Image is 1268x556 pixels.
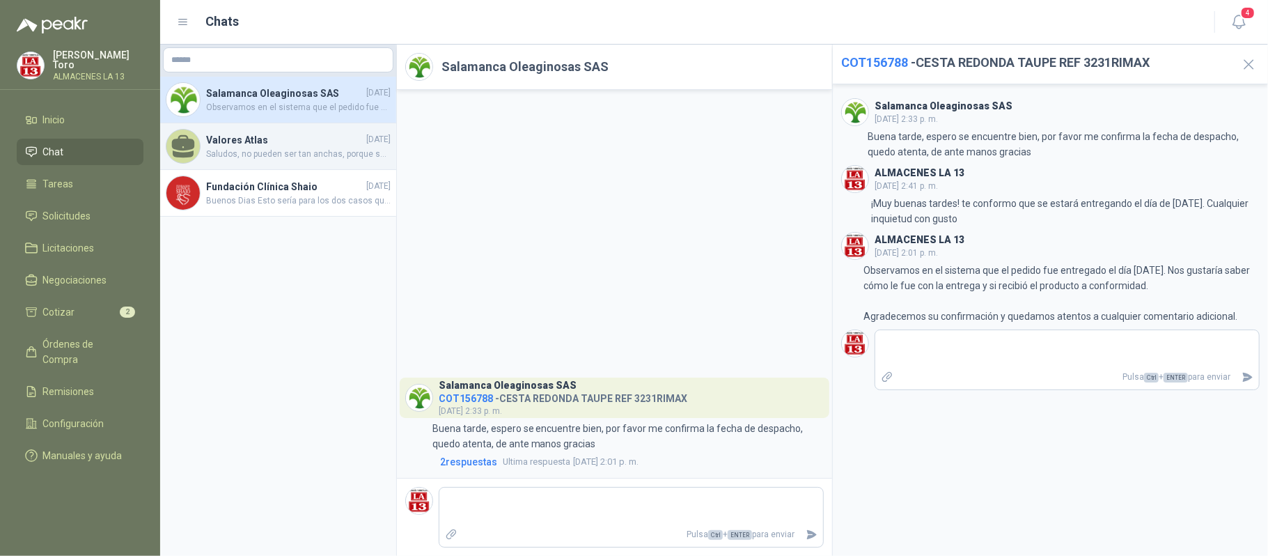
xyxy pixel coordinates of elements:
span: Manuales y ayuda [43,448,123,463]
img: Logo peakr [17,17,88,33]
span: Ultima respuesta [503,455,570,469]
h2: Salamanca Oleaginosas SAS [441,57,609,77]
img: Company Logo [17,52,44,79]
h2: - CESTA REDONDA TAUPE REF 3231RIMAX [841,53,1229,72]
h3: Salamanca Oleaginosas SAS [439,382,577,389]
span: 4 [1240,6,1255,20]
a: Órdenes de Compra [17,331,143,373]
span: Saludos, no pueden ser tan anchas, porque son para unos estantes. ¿Puedes enviarme otras? [206,148,391,161]
a: Manuales y ayuda [17,442,143,469]
img: Company Logo [842,99,868,125]
img: Company Logo [406,488,432,514]
span: COT156788 [439,393,493,404]
a: Chat [17,139,143,165]
span: [DATE] 2:41 p. m. [875,181,938,191]
span: Chat [43,144,64,160]
span: Cotizar [43,304,75,320]
span: COT156788 [841,55,908,70]
span: Configuración [43,416,104,431]
p: [PERSON_NAME] Toro [53,50,143,70]
h1: Chats [206,12,240,31]
a: 2respuestasUltima respuesta[DATE] 2:01 p. m. [437,454,824,470]
img: Company Logo [166,83,200,116]
span: [DATE] 2:33 p. m. [439,406,502,416]
h3: Salamanca Oleaginosas SAS [875,102,1012,110]
a: Solicitudes [17,203,143,229]
a: Configuración [17,410,143,437]
span: Observamos en el sistema que el pedido fue entregado el día [DATE]. Nos gustaría saber cómo le fu... [206,101,391,114]
img: Company Logo [406,54,432,80]
img: Company Logo [166,176,200,210]
button: Enviar [1236,365,1259,389]
span: Órdenes de Compra [43,337,130,367]
img: Company Logo [842,166,868,192]
p: Buena tarde, espero se encuentre bien, por favor me confirma la fecha de despacho, quedo atenta, ... [868,129,1260,160]
button: Enviar [800,523,823,547]
span: [DATE] [366,180,391,193]
span: [DATE] [366,133,391,146]
span: [DATE] 2:01 p. m. [875,248,938,258]
span: Ctrl [708,530,723,540]
a: Tareas [17,171,143,197]
h3: ALMACENES LA 13 [875,236,964,244]
button: 4 [1226,10,1251,35]
img: Company Logo [406,385,432,411]
a: Remisiones [17,378,143,405]
img: Company Logo [842,330,868,357]
span: ENTER [728,530,752,540]
p: Pulsa + para enviar [463,523,801,547]
p: ¡Muy buenas tardes! te conformo que se estará entregando el día de [DATE]. Cualquier inquietud co... [871,196,1260,226]
a: Company LogoFundación Clínica Shaio[DATE]Buenos Dias Esto sería para los dos casos que tenemos de... [160,170,396,217]
span: 2 [120,307,135,318]
p: Pulsa + para enviar [899,365,1237,389]
a: Company LogoSalamanca Oleaginosas SAS[DATE]Observamos en el sistema que el pedido fue entregado e... [160,77,396,123]
p: Buena tarde, espero se encuentre bien, por favor me confirma la fecha de despacho, quedo atenta, ... [432,421,824,451]
span: ENTER [1164,373,1188,383]
a: Cotizar2 [17,299,143,325]
span: [DATE] 2:01 p. m. [503,455,639,469]
h3: ALMACENES LA 13 [875,169,964,177]
h4: Fundación Clínica Shaio [206,179,363,194]
span: Inicio [43,112,65,128]
span: [DATE] [366,86,391,100]
span: 2 respuesta s [440,454,497,470]
span: Licitaciones [43,240,95,256]
span: Ctrl [1144,373,1159,383]
a: Negociaciones [17,267,143,293]
span: Buenos Dias Esto sería para los dos casos que tenemos de las cajas, se realizaran cambios de las ... [206,194,391,208]
h4: Salamanca Oleaginosas SAS [206,86,363,101]
label: Adjuntar archivos [875,365,899,389]
span: [DATE] 2:33 p. m. [875,114,938,124]
p: ALMACENES LA 13 [53,72,143,81]
a: Valores Atlas[DATE]Saludos, no pueden ser tan anchas, porque son para unos estantes. ¿Puedes envi... [160,123,396,170]
a: Licitaciones [17,235,143,261]
a: Inicio [17,107,143,133]
h4: - CESTA REDONDA TAUPE REF 3231RIMAX [439,389,687,403]
span: Tareas [43,176,74,192]
label: Adjuntar archivos [439,523,463,547]
p: Observamos en el sistema que el pedido fue entregado el día [DATE]. Nos gustaría saber cómo le fu... [864,263,1260,324]
h4: Valores Atlas [206,132,363,148]
span: Negociaciones [43,272,107,288]
span: Solicitudes [43,208,91,224]
img: Company Logo [842,233,868,259]
span: Remisiones [43,384,95,399]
